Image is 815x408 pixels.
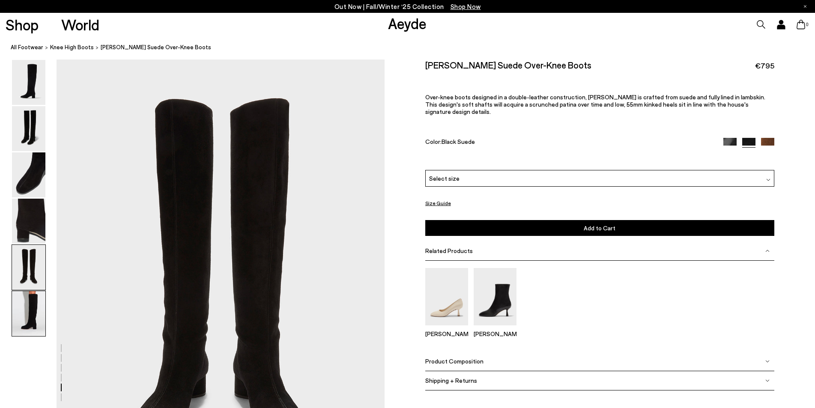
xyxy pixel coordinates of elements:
[425,60,591,70] h2: [PERSON_NAME] Suede Over-Knee Boots
[6,17,39,32] a: Shop
[425,330,468,337] p: [PERSON_NAME]
[425,377,477,384] span: Shipping + Returns
[12,152,45,197] img: Willa Suede Over-Knee Boots - Image 3
[425,268,468,325] img: Giotta Round-Toe Pumps
[12,245,45,290] img: Willa Suede Over-Knee Boots - Image 5
[425,94,765,116] span: Over-knee boots designed in a double-leather construction, [PERSON_NAME] is crafted from suede an...
[425,247,473,255] span: Related Products
[474,330,516,337] p: [PERSON_NAME]
[429,174,460,183] span: Select size
[425,220,774,236] button: Add to Cart
[12,106,45,151] img: Willa Suede Over-Knee Boots - Image 2
[797,20,805,29] a: 0
[805,22,809,27] span: 0
[442,138,475,145] span: Black Suede
[451,3,481,10] span: Navigate to /collections/new-in
[12,199,45,244] img: Willa Suede Over-Knee Boots - Image 4
[474,319,516,337] a: Dorothy Soft Sock Boots [PERSON_NAME]
[50,44,94,51] span: knee high boots
[61,17,99,32] a: World
[584,224,615,232] span: Add to Cart
[101,43,211,52] span: [PERSON_NAME] Suede Over-Knee Boots
[425,357,484,365] span: Product Composition
[425,198,451,209] button: Size Guide
[755,60,774,71] span: €795
[388,14,427,32] a: Aeyde
[11,43,43,52] a: All Footwear
[334,1,481,12] p: Out Now | Fall/Winter ‘25 Collection
[11,36,815,60] nav: breadcrumb
[766,178,770,182] img: svg%3E
[765,359,770,363] img: svg%3E
[765,249,770,253] img: svg%3E
[474,268,516,325] img: Dorothy Soft Sock Boots
[765,378,770,383] img: svg%3E
[12,291,45,336] img: Willa Suede Over-Knee Boots - Image 6
[425,319,468,337] a: Giotta Round-Toe Pumps [PERSON_NAME]
[425,138,712,148] div: Color:
[12,60,45,105] img: Willa Suede Over-Knee Boots - Image 1
[50,43,94,52] a: knee high boots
